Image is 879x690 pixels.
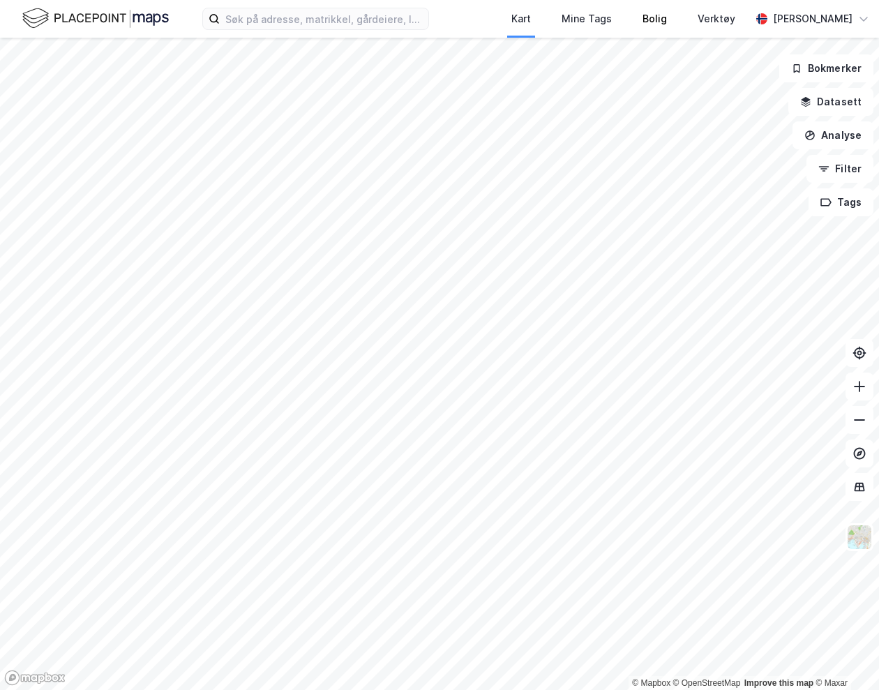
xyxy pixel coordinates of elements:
[779,54,873,82] button: Bokmerker
[632,678,670,688] a: Mapbox
[698,10,735,27] div: Verktøy
[846,524,873,550] img: Z
[673,678,741,688] a: OpenStreetMap
[788,88,873,116] button: Datasett
[562,10,612,27] div: Mine Tags
[744,678,813,688] a: Improve this map
[809,188,873,216] button: Tags
[792,121,873,149] button: Analyse
[809,623,879,690] iframe: Chat Widget
[643,10,667,27] div: Bolig
[220,8,428,29] input: Søk på adresse, matrikkel, gårdeiere, leietakere eller personer
[773,10,852,27] div: [PERSON_NAME]
[809,623,879,690] div: Kontrollprogram for chat
[806,155,873,183] button: Filter
[511,10,531,27] div: Kart
[22,6,169,31] img: logo.f888ab2527a4732fd821a326f86c7f29.svg
[4,670,66,686] a: Mapbox homepage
